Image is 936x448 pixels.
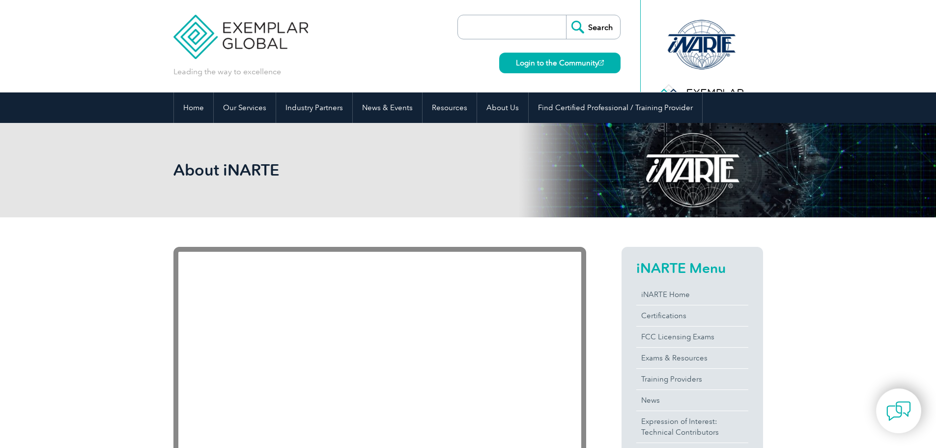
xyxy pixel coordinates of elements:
a: About Us [477,92,528,123]
a: Exams & Resources [636,348,748,368]
a: Login to the Community [499,53,621,73]
a: Resources [423,92,477,123]
a: Home [174,92,213,123]
h2: iNARTE Menu [636,260,748,276]
a: News & Events [353,92,422,123]
a: iNARTE Home [636,284,748,305]
a: Certifications [636,305,748,326]
input: Search [566,15,620,39]
img: contact-chat.png [886,399,911,423]
p: Leading the way to excellence [173,66,281,77]
img: open_square.png [598,60,604,65]
a: FCC Licensing Exams [636,327,748,347]
a: Industry Partners [276,92,352,123]
a: Our Services [214,92,276,123]
a: Expression of Interest:Technical Contributors [636,411,748,443]
a: News [636,390,748,411]
h2: About iNARTE [173,162,586,178]
a: Training Providers [636,369,748,389]
a: Find Certified Professional / Training Provider [529,92,702,123]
